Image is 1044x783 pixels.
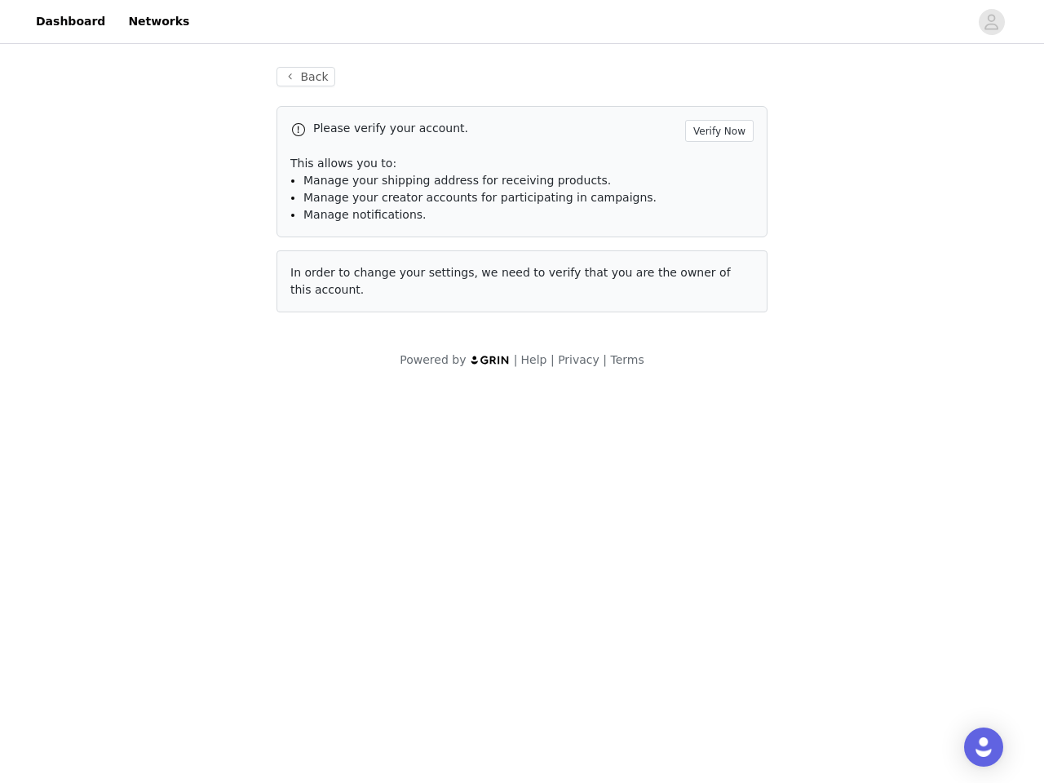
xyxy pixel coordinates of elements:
span: Manage your creator accounts for participating in campaigns. [303,191,657,204]
span: Powered by [400,353,466,366]
div: avatar [984,9,999,35]
img: logo [470,355,511,365]
span: Manage your shipping address for receiving products. [303,174,611,187]
span: | [551,353,555,366]
span: In order to change your settings, we need to verify that you are the owner of this account. [290,266,731,296]
p: Please verify your account. [313,120,679,137]
span: | [603,353,607,366]
span: | [514,353,518,366]
a: Privacy [558,353,599,366]
a: Dashboard [26,3,115,40]
button: Verify Now [685,120,754,142]
a: Networks [118,3,199,40]
span: Manage notifications. [303,208,427,221]
p: This allows you to: [290,155,754,172]
button: Back [276,67,335,86]
a: Help [521,353,547,366]
div: Open Intercom Messenger [964,728,1003,767]
a: Terms [610,353,644,366]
